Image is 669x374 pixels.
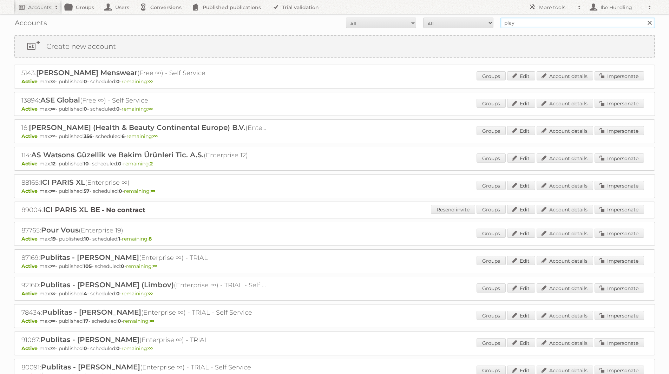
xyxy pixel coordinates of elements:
[148,106,153,112] strong: ∞
[123,318,154,324] span: remaining:
[595,126,644,135] a: Impersonate
[21,253,267,262] h2: 87169: (Enterprise ∞) - TRIAL
[51,106,55,112] strong: ∞
[116,345,120,352] strong: 0
[151,188,155,194] strong: ∞
[40,253,139,262] span: Publitas - [PERSON_NAME]
[537,338,593,347] a: Account details
[21,123,267,132] h2: 18: (Enterprise ∞)
[21,335,267,345] h2: 91087: (Enterprise ∞) - TRIAL
[122,345,153,352] span: remaining:
[21,345,648,352] p: max: - published: - scheduled: -
[42,308,141,316] span: Publitas - [PERSON_NAME]
[595,283,644,293] a: Impersonate
[149,236,152,242] strong: 8
[21,236,648,242] p: max: - published: - scheduled: -
[21,133,648,139] p: max: - published: - scheduled: -
[507,71,535,80] a: Edit
[21,78,648,85] p: max: - published: - scheduled: -
[51,236,56,242] strong: 19
[507,126,535,135] a: Edit
[122,106,153,112] span: remaining:
[41,363,140,371] span: Publitas - [PERSON_NAME]
[507,205,535,214] a: Edit
[148,345,153,352] strong: ∞
[599,4,644,11] h2: Ibe Hundling
[84,263,92,269] strong: 105
[84,106,87,112] strong: 0
[595,99,644,108] a: Impersonate
[118,318,121,324] strong: 0
[84,345,87,352] strong: 0
[477,229,506,238] a: Groups
[477,338,506,347] a: Groups
[51,188,55,194] strong: ∞
[21,160,648,167] p: max: - published: - scheduled: -
[84,290,87,297] strong: 4
[51,78,55,85] strong: ∞
[51,133,55,139] strong: ∞
[126,263,157,269] span: remaining:
[595,71,644,80] a: Impersonate
[21,363,267,372] h2: 80091: (Enterprise ∞) - TRIAL - Self Service
[118,160,122,167] strong: 0
[40,178,85,186] span: ICI PARIS XL
[124,188,155,194] span: remaining:
[126,133,158,139] span: remaining:
[116,106,120,112] strong: 0
[51,263,55,269] strong: ∞
[595,311,644,320] a: Impersonate
[477,99,506,108] a: Groups
[539,4,574,11] h2: More tools
[537,229,593,238] a: Account details
[102,206,145,214] strong: - No contract
[537,126,593,135] a: Account details
[21,345,39,352] span: Active
[84,188,90,194] strong: 57
[507,256,535,265] a: Edit
[477,205,506,214] a: Groups
[21,318,648,324] p: max: - published: - scheduled: -
[122,133,125,139] strong: 6
[15,36,654,57] a: Create new account
[40,281,174,289] span: Publitas - [PERSON_NAME] (Limbov)
[21,263,648,269] p: max: - published: - scheduled: -
[537,99,593,108] a: Account details
[21,236,39,242] span: Active
[84,160,89,167] strong: 10
[21,308,267,317] h2: 78434: (Enterprise ∞) - TRIAL - Self Service
[477,181,506,190] a: Groups
[122,78,153,85] span: remaining:
[36,68,137,77] span: [PERSON_NAME] Menswear
[31,151,204,159] span: AS Watsons Güzellik ve Bakim Ürünleri Tic. A.S.
[477,311,506,320] a: Groups
[537,283,593,293] a: Account details
[21,188,39,194] span: Active
[123,160,153,167] span: remaining:
[21,151,267,160] h2: 114: (Enterprise 12)
[537,256,593,265] a: Account details
[84,318,88,324] strong: 17
[84,236,89,242] strong: 10
[477,126,506,135] a: Groups
[477,283,506,293] a: Groups
[537,71,593,80] a: Account details
[507,229,535,238] a: Edit
[537,181,593,190] a: Account details
[595,229,644,238] a: Impersonate
[21,106,648,112] p: max: - published: - scheduled: -
[537,205,593,214] a: Account details
[21,178,267,187] h2: 88165: (Enterprise ∞)
[21,318,39,324] span: Active
[148,290,153,297] strong: ∞
[21,133,39,139] span: Active
[116,290,120,297] strong: 0
[116,78,120,85] strong: 0
[119,188,122,194] strong: 0
[507,283,535,293] a: Edit
[507,99,535,108] a: Edit
[43,205,100,214] span: ICI PARIS XL BE
[595,153,644,163] a: Impersonate
[595,256,644,265] a: Impersonate
[40,96,80,104] span: ASE Global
